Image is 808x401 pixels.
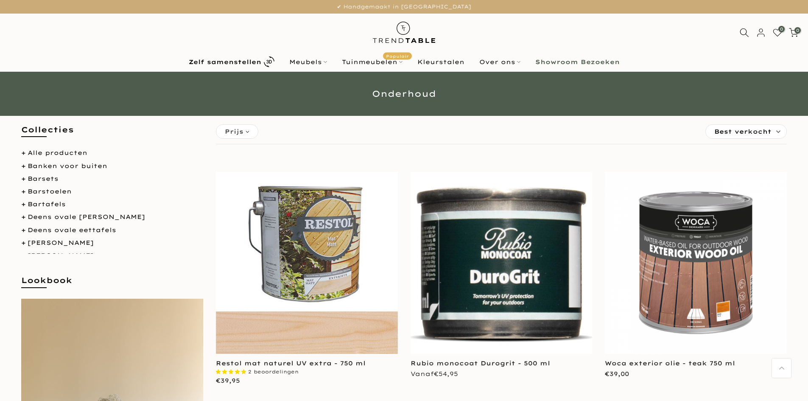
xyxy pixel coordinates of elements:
label: Sorteren:Best verkocht [706,125,786,138]
span: €39,00 [605,370,629,378]
h1: Onderhoud [156,90,652,98]
b: Zelf samenstellen [189,59,261,65]
a: Kleurstalen [410,57,472,67]
img: trend-table [367,14,441,51]
h5: Collecties [21,124,203,143]
a: Barstoelen [28,188,72,195]
a: Barsets [28,175,59,182]
a: Restol mat naturel UV extra - 750 ml [216,359,366,367]
span: Best verkocht [714,125,772,138]
a: Alle producten [28,149,87,157]
a: TuinmeubelenPopulair [334,57,410,67]
span: Prijs [225,127,243,136]
iframe: toggle-frame [1,358,43,400]
a: Over ons [472,57,528,67]
a: Zelf samenstellen [181,54,282,69]
a: 0 [773,28,782,37]
span: 5.00 stars [216,369,248,375]
a: Terug naar boven [772,359,791,378]
a: Banken voor buiten [28,162,107,170]
p: ✔ Handgemaakt in [GEOGRAPHIC_DATA] [11,2,797,11]
a: Woca exterior olie - teak 750 ml [605,359,735,367]
a: Showroom Bezoeken [528,57,627,67]
iframe: bot-iframe [1,221,166,366]
span: €54,95 [434,370,458,378]
a: Bartafels [28,200,66,208]
b: Showroom Bezoeken [535,59,620,65]
a: Rubio monocoat Durogrit - 500 ml [411,359,550,367]
a: 0 [789,28,798,37]
span: 0 [794,27,801,34]
span: 0 [778,26,785,32]
span: 2 beoordelingen [248,369,299,375]
span: Populair [383,52,412,59]
a: Meubels [282,57,334,67]
span: Vanaf [411,370,458,378]
span: €39,95 [216,377,240,384]
a: Deens ovale [PERSON_NAME] [28,213,145,221]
